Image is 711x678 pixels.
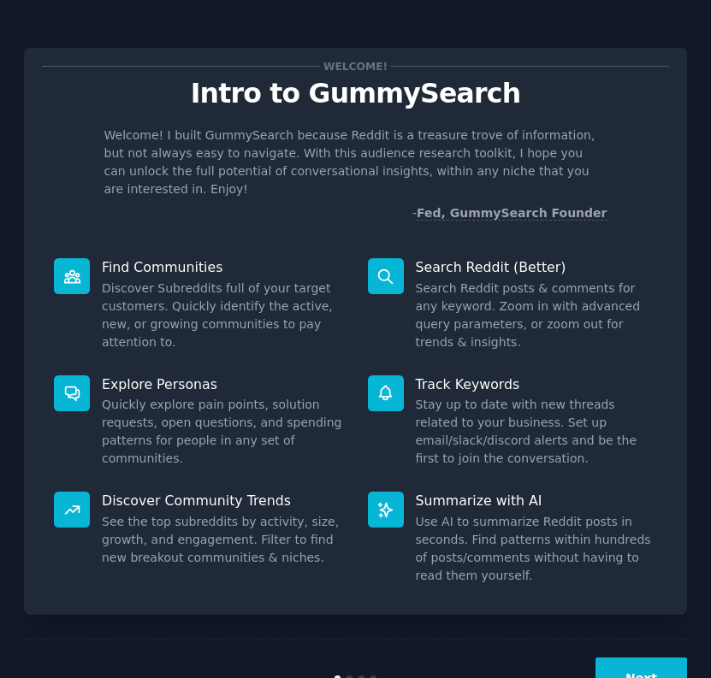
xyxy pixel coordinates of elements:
[102,280,344,351] dd: Discover Subreddits full of your target customers. Quickly identify the active, new, or growing c...
[102,258,344,276] p: Find Communities
[412,204,607,222] div: -
[320,57,390,75] span: Welcome!
[102,396,344,468] dd: Quickly explore pain points, solution requests, open questions, and spending patterns for people ...
[416,375,658,393] p: Track Keywords
[102,513,344,567] dd: See the top subreddits by activity, size, growth, and engagement. Filter to find new breakout com...
[416,258,658,276] p: Search Reddit (Better)
[42,79,669,109] p: Intro to GummySearch
[416,513,658,585] dd: Use AI to summarize Reddit posts in seconds. Find patterns within hundreds of posts/comments with...
[104,127,607,198] p: Welcome! I built GummySearch because Reddit is a treasure trove of information, but not always ea...
[102,375,344,393] p: Explore Personas
[416,396,658,468] dd: Stay up to date with new threads related to your business. Set up email/slack/discord alerts and ...
[416,280,658,351] dd: Search Reddit posts & comments for any keyword. Zoom in with advanced query parameters, or zoom o...
[417,206,607,221] a: Fed, GummySearch Founder
[416,492,658,510] p: Summarize with AI
[102,492,344,510] p: Discover Community Trends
